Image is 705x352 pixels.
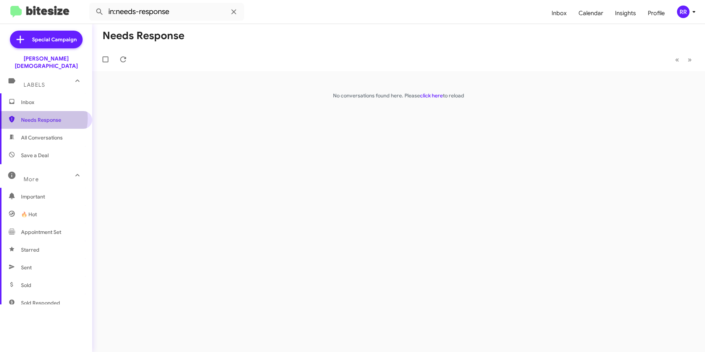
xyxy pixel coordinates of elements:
a: Profile [642,3,671,24]
span: Important [21,193,84,200]
span: Sold [21,282,31,289]
span: All Conversations [21,134,63,141]
p: No conversations found here. Please to reload [92,92,705,99]
button: RR [671,6,697,18]
input: Search [89,3,244,21]
div: RR [677,6,690,18]
span: » [688,55,692,64]
span: More [24,176,39,183]
h1: Needs Response [103,30,184,42]
span: Inbox [21,99,84,106]
span: Sent [21,264,32,271]
span: Save a Deal [21,152,49,159]
span: Starred [21,246,39,253]
span: Sold Responded [21,299,60,307]
nav: Page navigation example [671,52,696,67]
span: 🔥 Hot [21,211,37,218]
button: Previous [671,52,684,67]
a: Special Campaign [10,31,83,48]
span: « [675,55,679,64]
span: Needs Response [21,116,84,124]
span: Labels [24,82,45,88]
a: click here [420,92,443,99]
a: Insights [609,3,642,24]
a: Inbox [546,3,573,24]
button: Next [683,52,696,67]
span: Appointment Set [21,228,61,236]
a: Calendar [573,3,609,24]
span: Special Campaign [32,36,77,43]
